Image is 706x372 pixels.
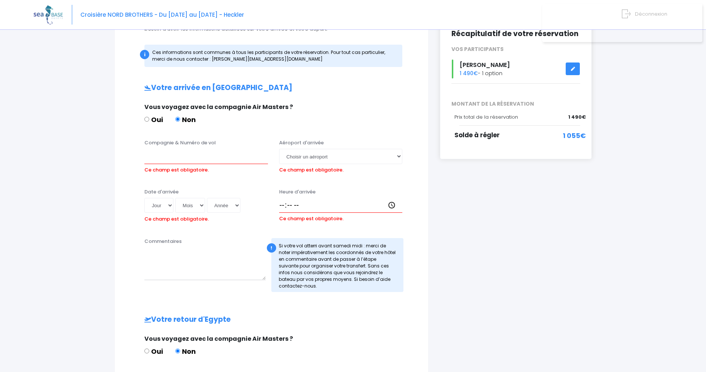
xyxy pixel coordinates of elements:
span: Prix total de la réservation [454,113,518,121]
h2: Votre arrivée en [GEOGRAPHIC_DATA] [130,84,413,92]
label: Compagnie & Numéro de vol [144,139,216,147]
input: Non [175,117,180,122]
span: Vous voyagez avec la compagnie Air Masters ? [144,103,293,111]
label: Ce champ est obligatoire. [279,164,344,174]
label: Oui [144,115,163,125]
label: Ce champ est obligatoire. [279,213,344,222]
span: Solde à régler [454,131,500,139]
span: MONTANT DE LA RÉSERVATION [446,100,586,108]
span: 1 490€ [568,113,586,121]
span: Croisière NORD BROTHERS - Du [DATE] au [DATE] - Heckler [80,11,244,19]
input: Oui [144,349,149,353]
div: ! [267,243,276,253]
label: Oui [144,346,163,356]
label: Ce champ est obligatoire. [144,164,209,174]
div: Ces informations sont communes à tous les participants de votre réservation. Pour tout cas partic... [144,45,402,67]
div: i [140,50,149,59]
label: Ce champ est obligatoire. [144,213,209,223]
span: 1 490€ [460,70,478,77]
input: Non [175,349,180,353]
div: VOS PARTICIPANTS [446,45,586,53]
div: - 1 option [446,60,586,78]
span: Vous voyagez avec la compagnie Air Masters ? [144,334,293,343]
h2: Récapitulatif de votre réservation [451,30,580,38]
label: Non [175,346,196,356]
div: Si votre vol atterri avant samedi midi : merci de noter impérativement les coordonnés de votre hô... [271,238,404,292]
label: Heure d'arrivée [279,188,316,196]
input: Oui [144,117,149,122]
h2: Votre retour d'Egypte [130,315,413,324]
label: Date d'arrivée [144,188,179,196]
span: [PERSON_NAME] [460,61,510,69]
label: Non [175,115,196,125]
span: 1 055€ [563,131,586,141]
label: Aéroport d'arrivée [279,139,324,147]
label: Commentaires [144,238,182,245]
